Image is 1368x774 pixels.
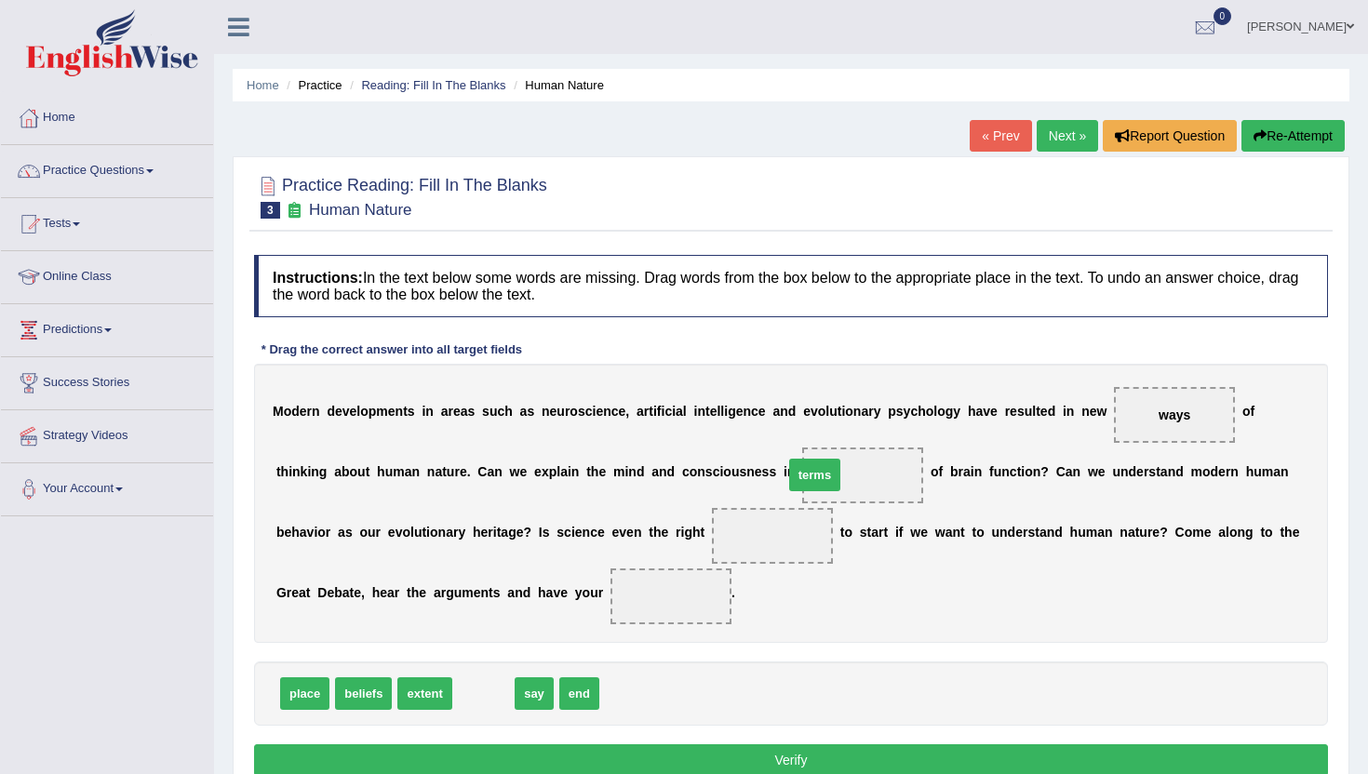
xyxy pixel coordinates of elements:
[811,404,818,419] b: v
[317,525,326,540] b: o
[1,304,213,351] a: Predictions
[311,464,319,479] b: n
[1010,404,1017,419] b: e
[557,464,560,479] b: l
[482,404,490,419] b: s
[497,404,504,419] b: c
[746,464,755,479] b: n
[681,525,685,540] b: i
[1281,464,1289,479] b: n
[487,464,494,479] b: a
[1063,404,1066,419] b: i
[1017,464,1022,479] b: t
[291,404,300,419] b: d
[345,525,353,540] b: s
[653,404,657,419] b: i
[682,464,690,479] b: c
[661,404,664,419] b: i
[598,464,606,479] b: e
[840,525,845,540] b: t
[501,525,508,540] b: a
[1021,464,1025,479] b: i
[904,404,911,419] b: y
[950,464,959,479] b: b
[350,464,358,479] b: o
[731,464,740,479] b: u
[939,464,944,479] b: f
[1211,464,1219,479] b: d
[659,464,667,479] b: n
[388,525,396,540] b: e
[504,404,513,419] b: h
[281,464,289,479] b: h
[974,464,983,479] b: n
[724,404,728,419] b: i
[435,464,442,479] b: a
[568,464,571,479] b: i
[560,464,568,479] b: a
[405,464,412,479] b: a
[1097,404,1107,419] b: w
[1129,464,1137,479] b: d
[946,404,954,419] b: g
[653,525,662,540] b: h
[611,404,619,419] b: c
[634,525,642,540] b: n
[841,404,845,419] b: i
[473,525,481,540] b: h
[1112,464,1120,479] b: u
[1103,120,1237,152] button: Report Question
[453,525,458,540] b: r
[624,464,628,479] b: i
[1159,407,1190,422] span: ways
[697,404,705,419] b: n
[1214,7,1232,25] span: 0
[803,404,811,419] b: e
[723,464,731,479] b: o
[254,340,530,358] div: * Drag the correct answer into all target fields
[385,464,394,479] b: u
[368,525,376,540] b: u
[597,525,605,540] b: e
[426,525,430,540] b: i
[769,464,776,479] b: s
[758,404,766,419] b: e
[254,255,1328,317] h4: In the text below some words are missing. Drag words from the box below to the appropriate place ...
[396,404,404,419] b: n
[751,404,758,419] b: c
[861,404,868,419] b: a
[874,404,881,419] b: y
[705,404,710,419] b: t
[508,525,516,540] b: g
[1040,404,1048,419] b: e
[414,525,422,540] b: u
[377,464,385,479] b: h
[626,525,634,540] b: e
[1,251,213,298] a: Online Class
[1251,404,1255,419] b: f
[1,92,213,139] a: Home
[1226,464,1230,479] b: r
[1175,464,1184,479] b: d
[1073,464,1081,479] b: n
[477,464,487,479] b: C
[523,525,531,540] b: ?
[583,525,591,540] b: n
[743,404,751,419] b: n
[825,404,829,419] b: l
[461,404,468,419] b: a
[1025,464,1033,479] b: o
[853,404,862,419] b: n
[712,508,833,564] span: Drop target
[396,525,403,540] b: v
[366,464,370,479] b: t
[430,525,438,540] b: o
[789,459,840,491] span: terms
[625,404,629,419] b: ,
[312,404,320,419] b: n
[1010,464,1017,479] b: c
[818,404,826,419] b: o
[300,525,307,540] b: a
[868,404,873,419] b: r
[564,525,571,540] b: c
